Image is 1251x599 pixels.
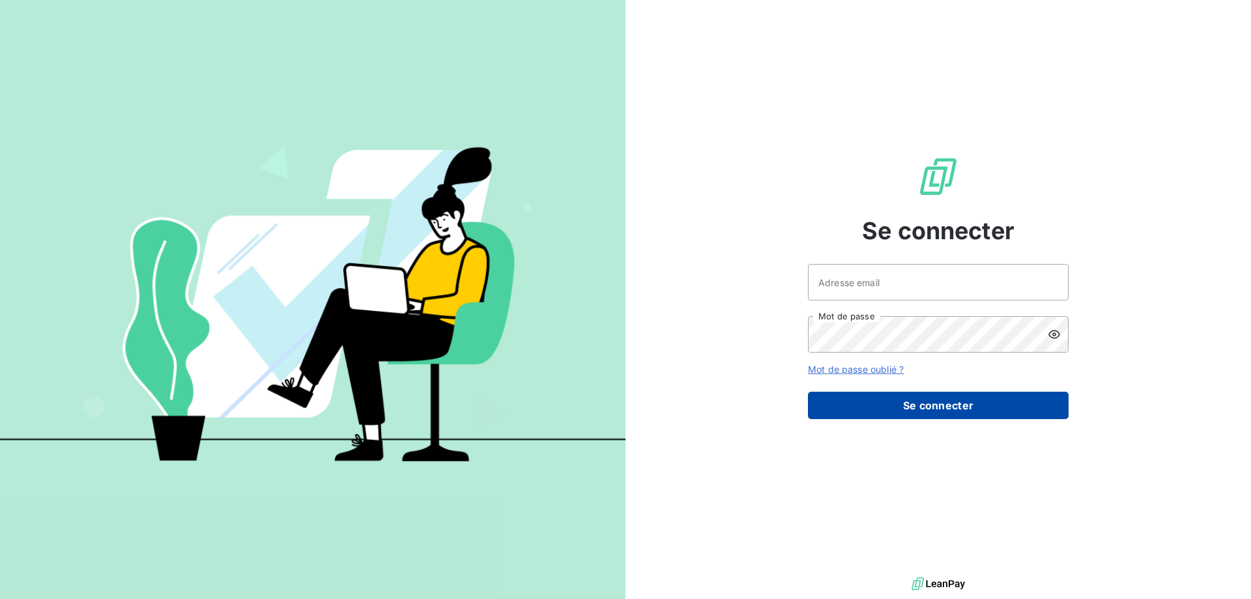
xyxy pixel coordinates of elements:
[912,574,965,594] img: logo
[808,392,1069,419] button: Se connecter
[808,364,904,375] a: Mot de passe oublié ?
[917,156,959,197] img: Logo LeanPay
[862,213,1014,248] span: Se connecter
[808,264,1069,300] input: placeholder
